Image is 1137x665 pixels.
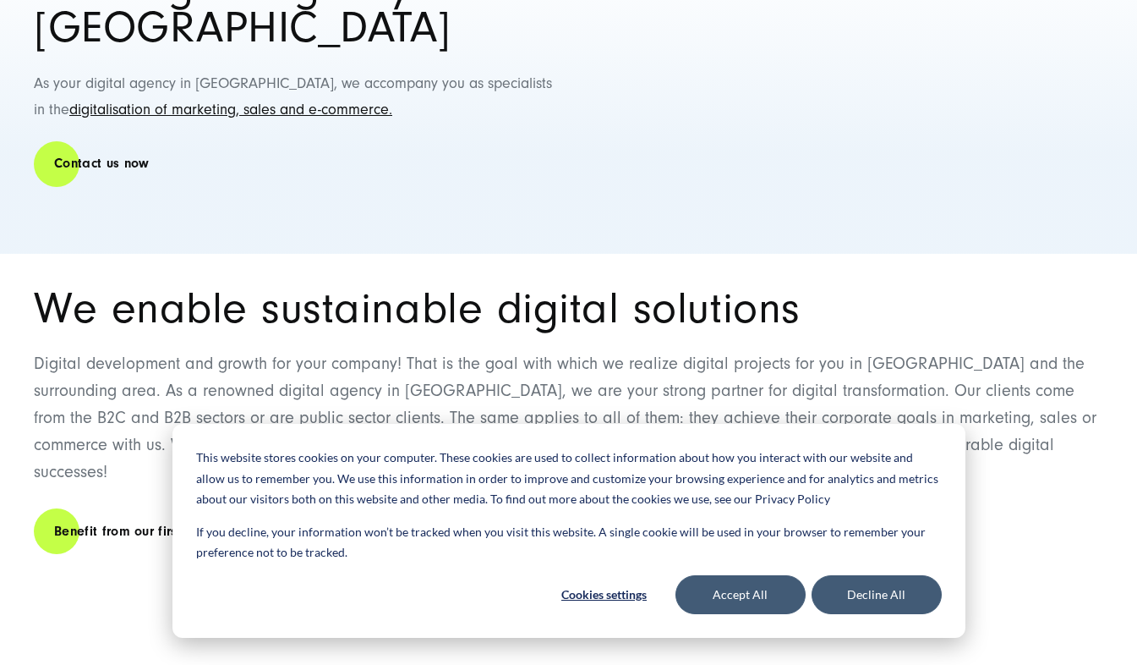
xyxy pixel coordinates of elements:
[69,101,392,118] a: digitalisation of marketing, sales and e-commerce.
[675,575,806,614] button: Accept All
[172,424,965,638] div: Cookie banner
[812,575,942,614] button: Decline All
[196,448,942,510] p: This website stores cookies on your computer. These cookies are used to collect information about...
[34,354,1096,481] span: Digital development and growth for your company! That is the goal with which we realize digital p...
[539,575,670,614] button: Cookies settings
[34,140,169,188] a: Contact us now
[34,288,1103,330] h1: We enable sustainable digital solutions
[34,508,358,556] a: Benefit from our first non-binding consultation
[196,522,942,563] p: If you decline, your information won’t be tracked when you visit this website. A single cookie wi...
[34,71,558,123] p: As your digital agency in [GEOGRAPHIC_DATA], we accompany you as specialists in the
